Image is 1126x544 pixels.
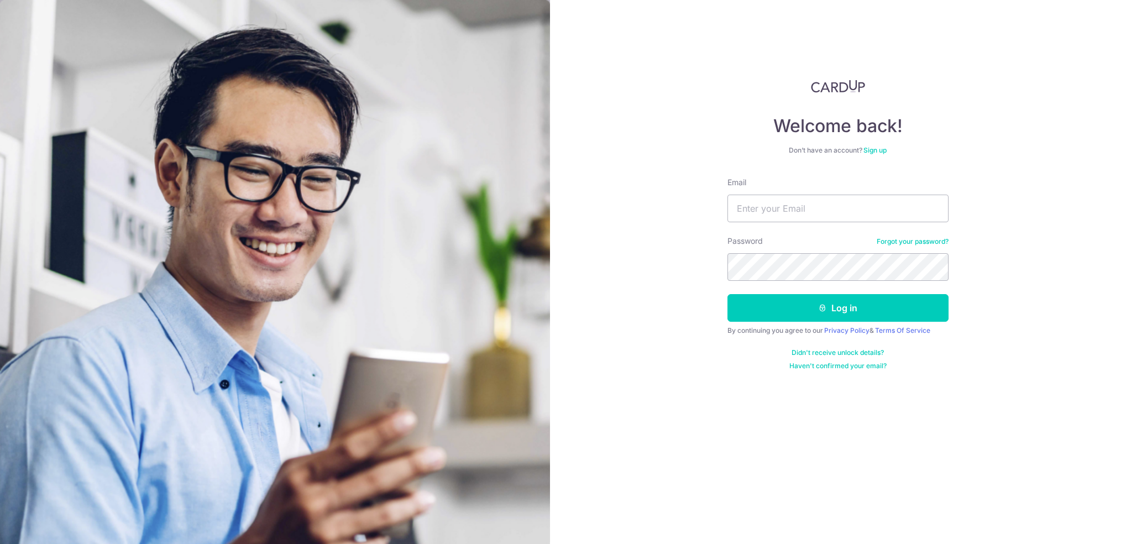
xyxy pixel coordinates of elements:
[863,146,887,154] a: Sign up
[877,237,949,246] a: Forgot your password?
[727,146,949,155] div: Don’t have an account?
[792,348,884,357] a: Didn't receive unlock details?
[811,80,865,93] img: CardUp Logo
[727,294,949,322] button: Log in
[789,362,887,370] a: Haven't confirmed your email?
[727,177,746,188] label: Email
[727,326,949,335] div: By continuing you agree to our &
[727,195,949,222] input: Enter your Email
[727,236,763,247] label: Password
[727,115,949,137] h4: Welcome back!
[824,326,870,334] a: Privacy Policy
[875,326,930,334] a: Terms Of Service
